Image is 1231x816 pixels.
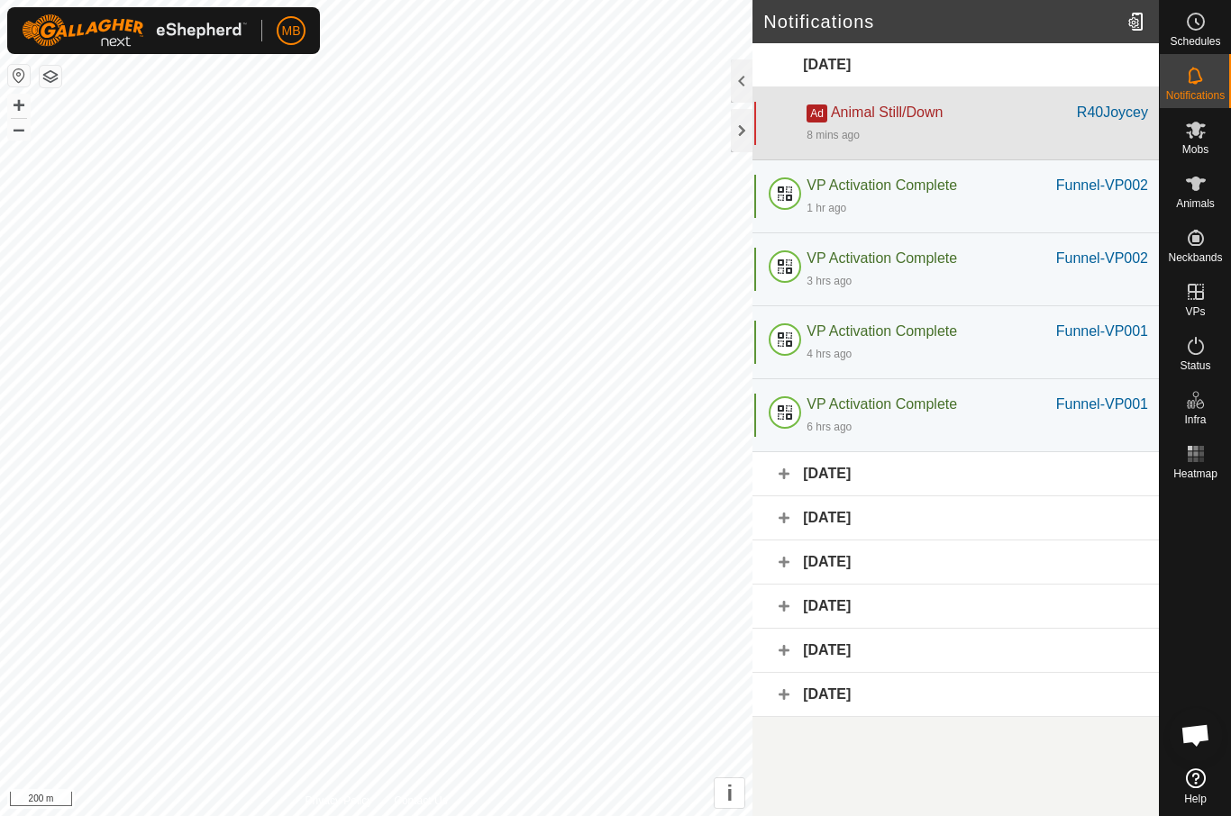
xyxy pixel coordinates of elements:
div: [DATE] [752,585,1159,629]
div: [DATE] [752,496,1159,540]
span: Status [1180,360,1210,371]
div: [DATE] [752,629,1159,673]
a: Privacy Policy [305,793,373,809]
div: 4 hrs ago [807,346,852,362]
span: VP Activation Complete [807,250,957,266]
span: Neckbands [1168,252,1222,263]
span: Animal Still/Down [831,104,943,120]
a: Contact Us [394,793,447,809]
span: Notifications [1166,90,1225,101]
div: [DATE] [752,43,1159,87]
span: Ad [807,104,827,122]
div: Funnel-VP001 [1056,321,1148,342]
a: Help [1160,761,1231,811]
div: 6 hrs ago [807,419,852,435]
span: Help [1184,793,1207,804]
button: Reset Map [8,65,30,86]
h2: Notifications [763,11,1120,32]
span: Infra [1184,414,1206,425]
div: Funnel-VP002 [1056,175,1148,196]
button: i [715,778,744,808]
div: [DATE] [752,452,1159,496]
span: Animals [1176,198,1215,209]
span: MB [282,22,301,41]
div: Funnel-VP001 [1056,394,1148,415]
button: Map Layers [40,66,61,87]
button: – [8,118,30,140]
span: VP Activation Complete [807,396,957,412]
div: 1 hr ago [807,200,846,216]
button: + [8,95,30,116]
span: i [726,781,733,805]
span: VPs [1185,306,1205,317]
span: VP Activation Complete [807,177,957,193]
div: [DATE] [752,673,1159,717]
div: 8 mins ago [807,127,860,143]
span: VP Activation Complete [807,323,957,339]
img: Gallagher Logo [22,14,247,47]
span: Mobs [1182,144,1208,155]
div: R40Joycey [1077,102,1148,123]
div: 3 hrs ago [807,273,852,289]
div: [DATE] [752,540,1159,585]
div: Funnel-VP002 [1056,248,1148,269]
span: Heatmap [1173,468,1217,479]
div: Open chat [1169,708,1223,762]
span: Schedules [1170,36,1220,47]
